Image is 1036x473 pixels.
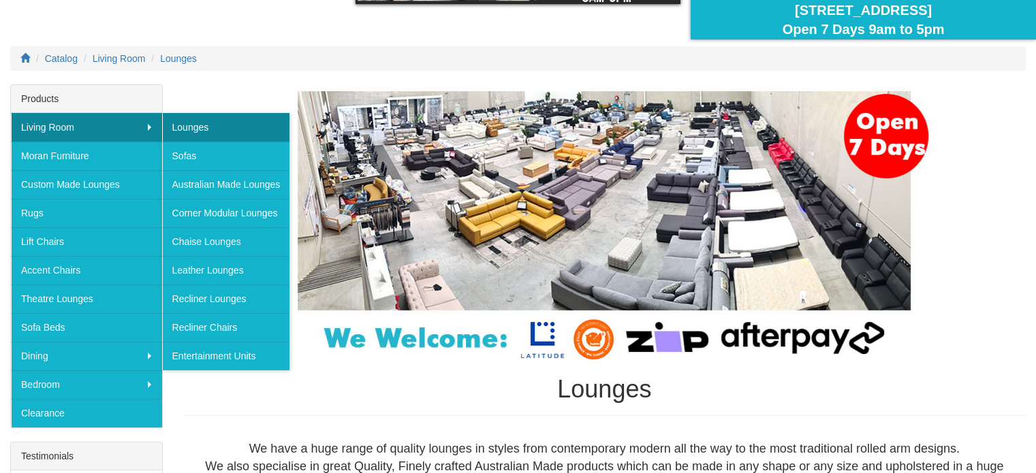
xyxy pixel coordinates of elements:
a: Lounges [162,113,290,142]
a: Leather Lounges [162,256,290,284]
a: Living Room [11,113,162,142]
a: Custom Made Lounges [11,170,162,199]
a: Rugs [11,199,162,227]
a: Australian Made Lounges [162,170,290,199]
a: Accent Chairs [11,256,162,284]
a: Chaise Lounges [162,227,290,256]
a: Sofas [162,142,290,170]
div: Products [11,85,162,113]
a: Recliner Chairs [162,313,290,342]
a: Bedroom [11,370,162,399]
a: Corner Modular Lounges [162,199,290,227]
img: Lounges [264,91,945,362]
h1: Lounges [183,376,1026,403]
a: Catalog [45,53,78,64]
a: Lounges [160,53,197,64]
a: Lift Chairs [11,227,162,256]
div: Testimonials [11,442,162,470]
a: Clearance [11,399,162,427]
a: Entertainment Units [162,342,290,370]
a: Moran Furniture [11,142,162,170]
a: Theatre Lounges [11,284,162,313]
a: Sofa Beds [11,313,162,342]
a: Dining [11,342,162,370]
a: Recliner Lounges [162,284,290,313]
a: Living Room [93,53,146,64]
